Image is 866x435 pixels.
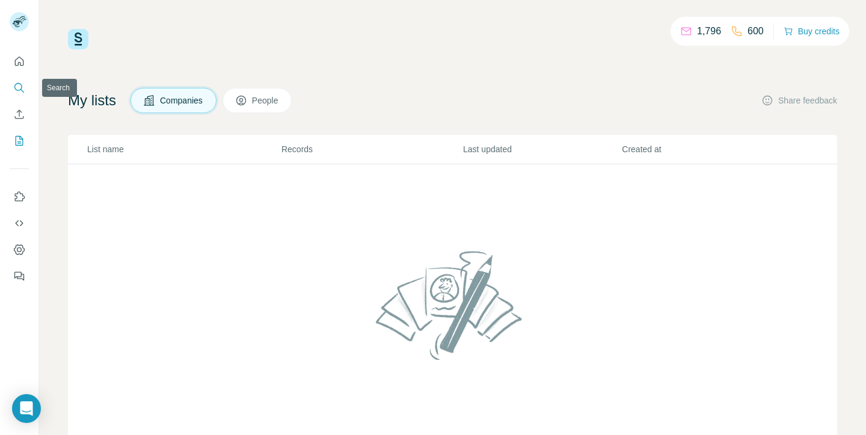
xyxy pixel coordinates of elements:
button: My lists [10,130,29,152]
button: Use Surfe on LinkedIn [10,186,29,208]
button: Feedback [10,265,29,287]
button: Share feedback [761,94,837,106]
p: 600 [748,24,764,39]
span: Companies [160,94,204,106]
span: People [252,94,280,106]
p: Last updated [463,143,621,155]
button: Use Surfe API [10,212,29,234]
img: Avatar [10,12,29,31]
img: No lists found [371,241,535,369]
img: Surfe Logo [68,29,88,49]
button: Quick start [10,51,29,72]
div: Open Intercom Messenger [12,394,41,423]
button: Enrich CSV [10,103,29,125]
button: Buy credits [784,23,840,40]
button: Search [10,77,29,99]
p: List name [87,143,280,155]
p: Created at [622,143,779,155]
button: Dashboard [10,239,29,261]
h4: My lists [68,91,116,110]
p: Records [281,143,462,155]
p: 1,796 [697,24,721,39]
